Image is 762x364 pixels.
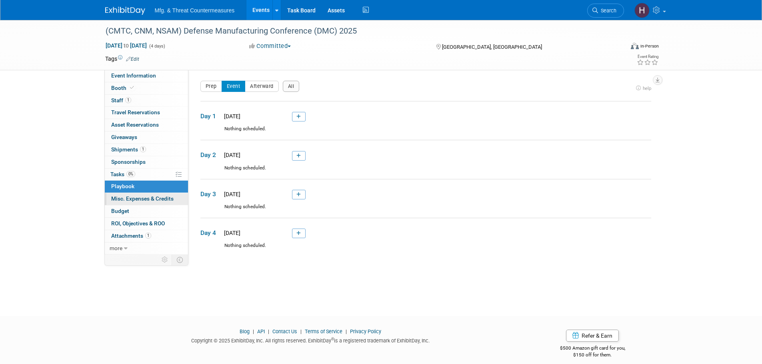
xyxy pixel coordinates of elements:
[442,44,542,50] span: [GEOGRAPHIC_DATA], [GEOGRAPHIC_DATA]
[528,340,657,358] div: $500 Amazon gift card for you,
[200,81,222,92] button: Prep
[122,42,130,49] span: to
[105,82,188,94] a: Booth
[148,44,165,49] span: (4 days)
[200,242,651,256] div: Nothing scheduled.
[111,208,129,214] span: Budget
[105,169,188,181] a: Tasks0%
[200,151,220,159] span: Day 2
[344,328,349,334] span: |
[246,42,294,50] button: Committed
[305,328,342,334] a: Terms of Service
[105,335,516,344] div: Copyright © 2025 ExhibitDay, Inc. All rights reserved. ExhibitDay is a registered trademark of Ex...
[240,328,250,334] a: Blog
[105,218,188,230] a: ROI, Objectives & ROO
[155,7,235,14] span: Mfg. & Threat Countermeasures
[111,146,146,153] span: Shipments
[110,245,122,251] span: more
[105,230,188,242] a: Attachments1
[566,330,619,342] a: Refer & Earn
[158,255,172,265] td: Personalize Event Tab Strip
[111,233,151,239] span: Attachments
[111,97,131,103] span: Staff
[200,190,220,199] span: Day 3
[631,43,639,49] img: Format-Inperson.png
[111,134,137,140] span: Giveaways
[222,230,240,236] span: [DATE]
[266,328,271,334] span: |
[172,255,188,265] td: Toggle Event Tabs
[111,195,174,202] span: Misc. Expenses & Credits
[105,243,188,255] a: more
[640,43,659,49] div: In-Person
[200,112,220,121] span: Day 1
[283,81,300,92] button: All
[222,81,246,92] button: Event
[105,193,188,205] a: Misc. Expenses & Credits
[222,113,240,119] span: [DATE]
[130,86,134,90] i: Booth reservation complete
[126,171,135,177] span: 0%
[257,328,265,334] a: API
[200,203,651,217] div: Nothing scheduled.
[105,144,188,156] a: Shipments1
[105,205,188,217] a: Budget
[111,85,136,91] span: Booth
[105,107,188,119] a: Travel Reservations
[105,181,188,193] a: Playbook
[105,7,145,15] img: ExhibitDay
[331,337,334,341] sup: ®
[528,352,657,358] div: $150 off for them.
[105,70,188,82] a: Event Information
[598,8,616,14] span: Search
[251,328,256,334] span: |
[350,328,381,334] a: Privacy Policy
[105,119,188,131] a: Asset Reservations
[105,156,188,168] a: Sponsorships
[643,86,651,91] span: help
[111,220,165,227] span: ROI, Objectives & ROO
[145,233,151,239] span: 1
[200,229,220,237] span: Day 4
[637,55,658,59] div: Event Rating
[105,95,188,107] a: Staff1
[111,183,134,189] span: Playbook
[200,165,651,179] div: Nothing scheduled.
[222,191,240,197] span: [DATE]
[126,56,139,62] a: Edit
[111,121,159,128] span: Asset Reservations
[140,146,146,152] span: 1
[245,81,279,92] button: Afterward
[111,72,156,79] span: Event Information
[125,97,131,103] span: 1
[111,159,146,165] span: Sponsorships
[111,109,160,115] span: Travel Reservations
[103,24,612,38] div: (CMTC, CNM, NSAM) Defense Manufacturing Conference (DMC) 2025
[222,152,240,158] span: [DATE]
[634,3,650,18] img: Hillary Hawkins
[110,171,135,177] span: Tasks
[200,125,651,139] div: Nothing scheduled.
[298,328,304,334] span: |
[105,55,139,63] td: Tags
[577,42,659,54] div: Event Format
[587,4,624,18] a: Search
[105,42,147,49] span: [DATE] [DATE]
[105,131,188,143] a: Giveaways
[272,328,297,334] a: Contact Us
